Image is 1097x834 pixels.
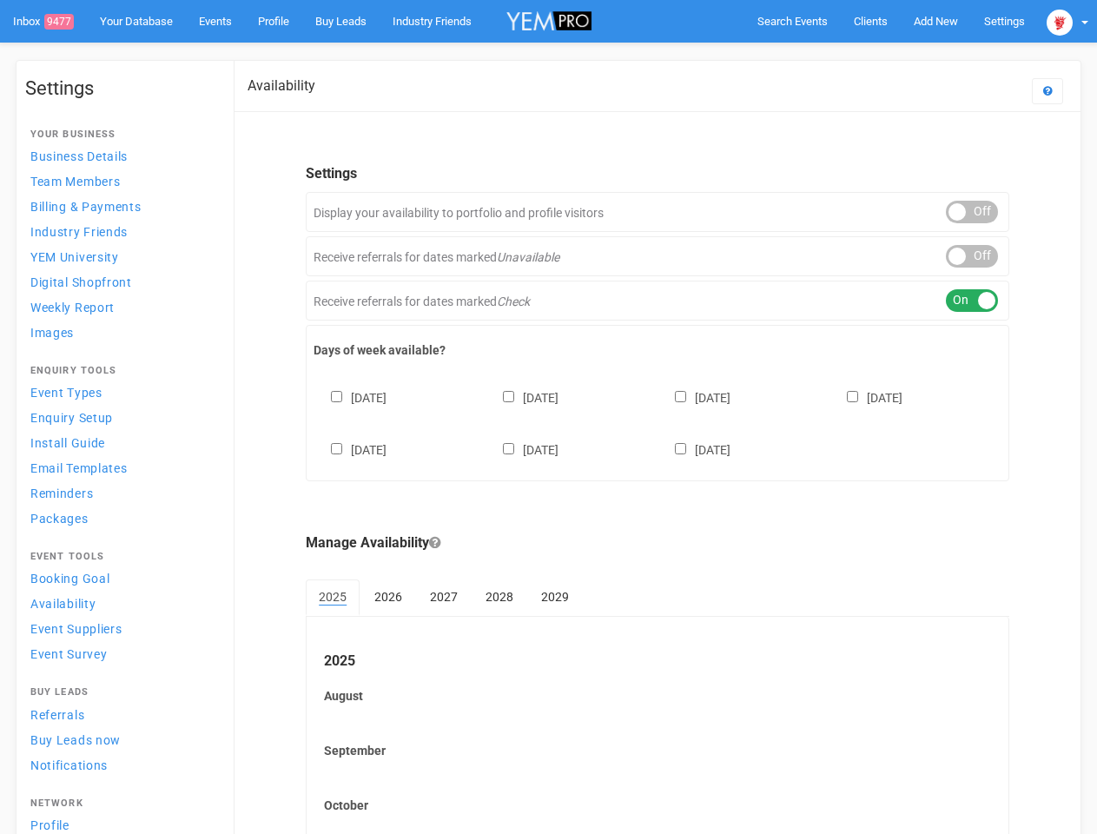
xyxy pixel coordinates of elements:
span: Reminders [30,486,93,500]
a: Event Types [25,381,216,404]
a: Industry Friends [25,220,216,243]
label: [DATE] [486,440,558,459]
a: Weekly Report [25,295,216,319]
label: [DATE] [829,387,902,407]
span: Digital Shopfront [30,275,132,289]
span: Add New [914,15,958,28]
a: Booking Goal [25,566,216,590]
a: Availability [25,592,216,615]
label: [DATE] [658,387,730,407]
a: Referrals [25,703,216,726]
a: 2027 [417,579,471,614]
h1: Settings [25,78,216,99]
em: Check [497,295,530,308]
span: Availability [30,597,96,611]
h4: Network [30,798,211,809]
span: Event Suppliers [30,622,122,636]
a: Images [25,321,216,344]
input: [DATE] [675,443,686,454]
a: YEM University [25,245,216,268]
span: Email Templates [30,461,128,475]
span: Billing & Payments [30,200,142,214]
legend: Settings [306,164,1009,184]
em: Unavailable [497,250,559,264]
a: 2026 [361,579,415,614]
h4: Your Business [30,129,211,140]
h4: Buy Leads [30,687,211,698]
img: open-uri20250107-2-1pbi2ie [1047,10,1073,36]
label: August [324,687,991,705]
input: [DATE] [503,443,514,454]
a: Notifications [25,753,216,777]
h4: Enquiry Tools [30,366,211,376]
label: October [324,797,991,814]
a: Install Guide [25,431,216,454]
a: Billing & Payments [25,195,216,218]
span: Event Types [30,386,102,400]
span: Images [30,326,74,340]
span: Business Details [30,149,128,163]
label: [DATE] [314,387,387,407]
legend: 2025 [324,652,991,672]
a: Buy Leads now [25,728,216,751]
div: Receive referrals for dates marked [306,236,1009,276]
a: 2025 [306,579,360,616]
span: Enquiry Setup [30,411,113,425]
a: Team Members [25,169,216,193]
span: Team Members [30,175,120,189]
a: Enquiry Setup [25,406,216,429]
a: Reminders [25,481,216,505]
span: Clients [854,15,888,28]
span: Event Survey [30,647,107,661]
a: Business Details [25,144,216,168]
input: [DATE] [675,391,686,402]
a: 2028 [473,579,526,614]
input: [DATE] [331,443,342,454]
a: Event Survey [25,642,216,665]
label: [DATE] [486,387,558,407]
h4: Event Tools [30,552,211,562]
a: Email Templates [25,456,216,480]
div: Display your availability to portfolio and profile visitors [306,192,1009,232]
span: Weekly Report [30,301,115,314]
a: Event Suppliers [25,617,216,640]
span: Install Guide [30,436,105,450]
a: Digital Shopfront [25,270,216,294]
label: [DATE] [658,440,730,459]
input: [DATE] [847,391,858,402]
span: Booking Goal [30,572,109,586]
a: Packages [25,506,216,530]
span: 9477 [44,14,74,30]
span: Notifications [30,758,108,772]
label: Days of week available? [314,341,1001,359]
span: YEM University [30,250,119,264]
input: [DATE] [331,391,342,402]
span: Packages [30,512,89,526]
legend: Manage Availability [306,533,1009,553]
input: [DATE] [503,391,514,402]
h2: Availability [248,78,315,94]
label: [DATE] [314,440,387,459]
a: 2029 [528,579,582,614]
span: Search Events [757,15,828,28]
label: September [324,742,991,759]
div: Receive referrals for dates marked [306,281,1009,321]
